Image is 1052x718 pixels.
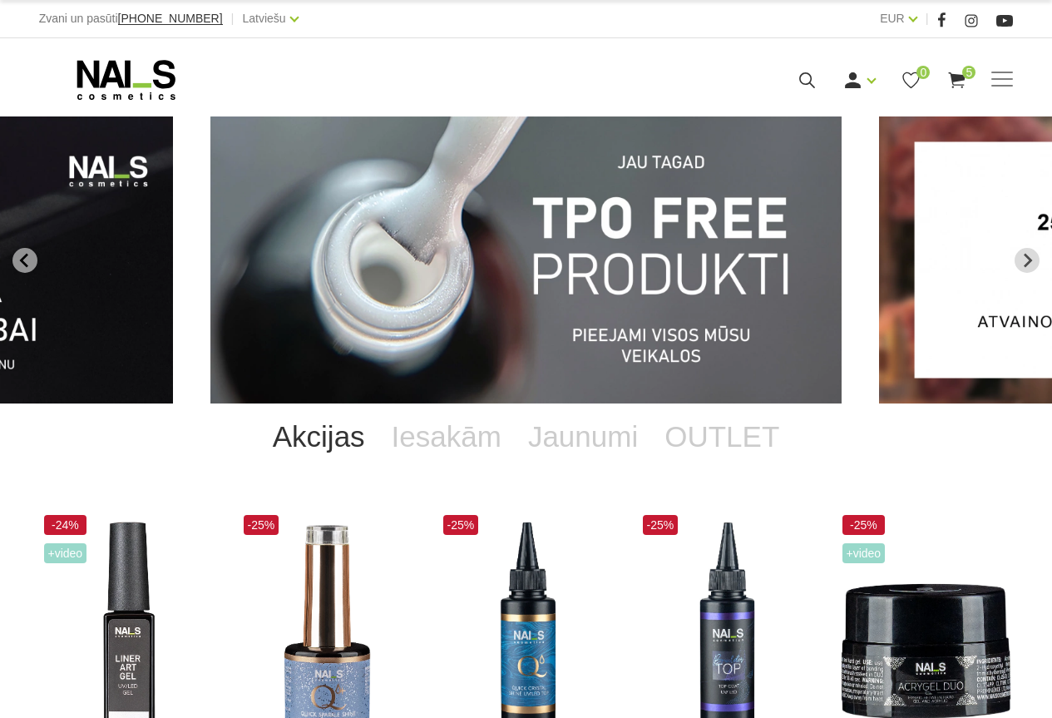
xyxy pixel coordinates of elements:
span: -24% [44,515,87,535]
span: +Video [44,543,87,563]
span: 0 [916,66,930,79]
span: 5 [962,66,975,79]
li: 1 of 12 [210,116,842,404]
a: Latviešu [243,8,286,28]
span: -25% [643,515,679,535]
span: -25% [443,515,479,535]
span: +Video [842,543,886,563]
button: Go to last slide [12,248,37,273]
span: | [926,8,929,29]
a: Jaunumi [515,404,651,470]
a: EUR [880,8,905,28]
a: [PHONE_NUMBER] [118,12,223,25]
a: OUTLET [651,404,793,470]
span: -25% [842,515,886,535]
div: Zvani un pasūti [39,8,223,29]
a: 5 [946,70,967,91]
span: -25% [244,515,279,535]
a: Akcijas [259,404,378,470]
span: | [231,8,235,29]
button: Next slide [1015,248,1040,273]
a: 0 [901,70,921,91]
a: Iesakām [378,404,515,470]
